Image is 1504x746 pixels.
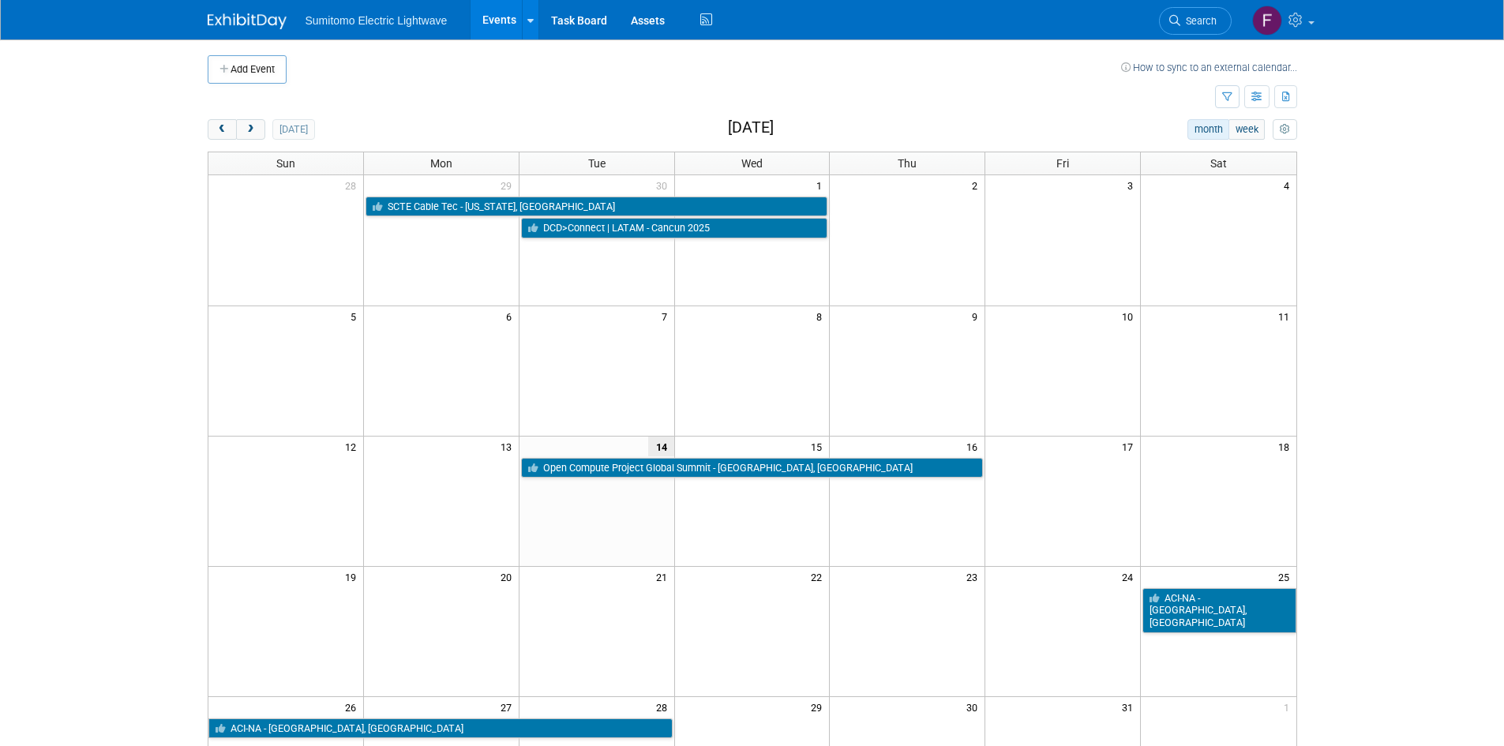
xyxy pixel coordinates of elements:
[343,437,363,456] span: 12
[1187,119,1229,140] button: month
[521,218,828,238] a: DCD>Connect | LATAM - Cancun 2025
[809,437,829,456] span: 15
[815,306,829,326] span: 8
[654,567,674,587] span: 21
[809,697,829,717] span: 29
[1277,437,1296,456] span: 18
[809,567,829,587] span: 22
[970,175,985,195] span: 2
[366,197,828,217] a: SCTE Cable Tec - [US_STATE], [GEOGRAPHIC_DATA]
[654,697,674,717] span: 28
[499,697,519,717] span: 27
[1159,7,1232,35] a: Search
[1121,62,1297,73] a: How to sync to an external calendar...
[965,437,985,456] span: 16
[1282,175,1296,195] span: 4
[965,697,985,717] span: 30
[276,157,295,170] span: Sun
[1228,119,1265,140] button: week
[1120,306,1140,326] span: 10
[1126,175,1140,195] span: 3
[272,119,314,140] button: [DATE]
[208,718,673,739] a: ACI-NA - [GEOGRAPHIC_DATA], [GEOGRAPHIC_DATA]
[430,157,452,170] span: Mon
[588,157,606,170] span: Tue
[970,306,985,326] span: 9
[1120,697,1140,717] span: 31
[1120,567,1140,587] span: 24
[499,175,519,195] span: 29
[1273,119,1296,140] button: myCustomButton
[1142,588,1296,633] a: ACI-NA - [GEOGRAPHIC_DATA], [GEOGRAPHIC_DATA]
[499,437,519,456] span: 13
[1252,6,1282,36] img: Faith Byrd
[654,175,674,195] span: 30
[1056,157,1069,170] span: Fri
[343,697,363,717] span: 26
[1120,437,1140,456] span: 17
[898,157,917,170] span: Thu
[499,567,519,587] span: 20
[521,458,984,478] a: Open Compute Project Global Summit - [GEOGRAPHIC_DATA], [GEOGRAPHIC_DATA]
[306,14,448,27] span: Sumitomo Electric Lightwave
[208,55,287,84] button: Add Event
[343,175,363,195] span: 28
[208,119,237,140] button: prev
[728,119,774,137] h2: [DATE]
[1180,15,1217,27] span: Search
[343,567,363,587] span: 19
[1210,157,1227,170] span: Sat
[741,157,763,170] span: Wed
[236,119,265,140] button: next
[965,567,985,587] span: 23
[1280,125,1290,135] i: Personalize Calendar
[648,437,674,456] span: 14
[208,13,287,29] img: ExhibitDay
[504,306,519,326] span: 6
[660,306,674,326] span: 7
[1277,306,1296,326] span: 11
[815,175,829,195] span: 1
[1277,567,1296,587] span: 25
[349,306,363,326] span: 5
[1282,697,1296,717] span: 1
